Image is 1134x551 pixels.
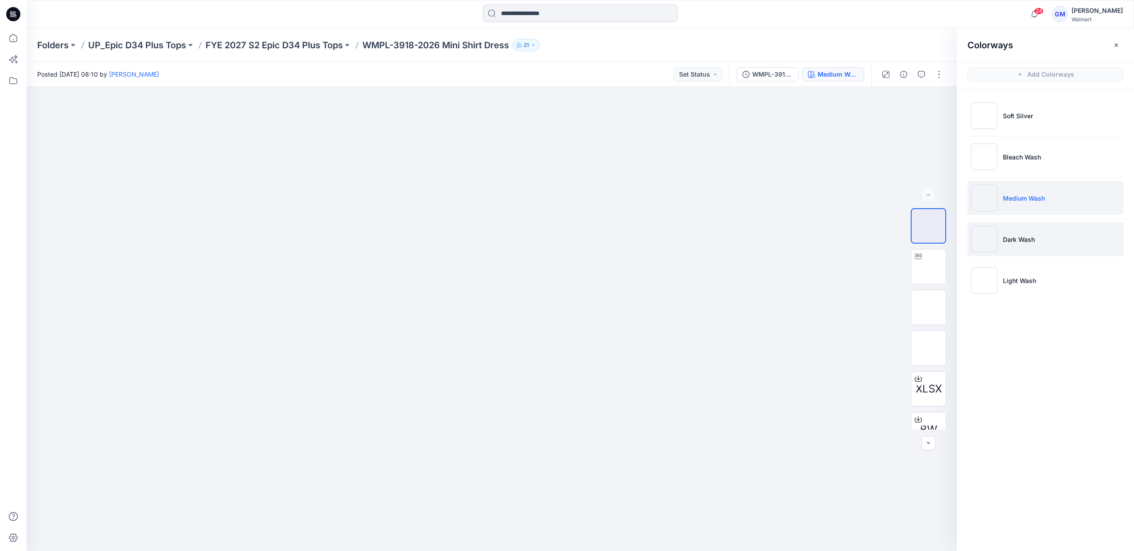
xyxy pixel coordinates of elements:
span: BW [920,422,937,438]
h2: Colorways [967,40,1013,50]
a: FYE 2027 S2 Epic D34 Plus Tops [206,39,343,51]
img: Medium Wash [971,185,998,211]
span: XLSX [916,381,942,397]
p: Soft Silver [1003,111,1033,120]
img: Dark Wash [971,226,998,252]
button: Medium Wash [802,67,864,81]
div: Medium Wash [818,70,858,79]
div: GM [1052,6,1068,22]
button: WMPL-3918-2026_Rev2_Mini Shirt Dress_Full Colorway [737,67,799,81]
p: Dark Wash [1003,235,1035,244]
p: 21 [524,40,529,50]
p: Light Wash [1003,276,1036,285]
button: Details [897,67,911,81]
p: Medium Wash [1003,194,1045,203]
div: Walmart [1072,16,1123,23]
img: Light Wash [971,267,998,294]
div: [PERSON_NAME] [1072,5,1123,16]
p: WMPL-3918-2026 Mini Shirt Dress [362,39,509,51]
p: Bleach Wash [1003,152,1041,162]
img: Bleach Wash [971,144,998,170]
span: Posted [DATE] 08:10 by [37,70,159,79]
a: Folders [37,39,69,51]
div: WMPL-3918-2026_Rev2_Mini Shirt Dress_Full Colorway [752,70,793,79]
a: UP_Epic D34 Plus Tops [88,39,186,51]
img: Soft Silver [971,102,998,129]
button: 21 [513,39,540,51]
span: 24 [1034,8,1044,15]
a: [PERSON_NAME] [109,70,159,78]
